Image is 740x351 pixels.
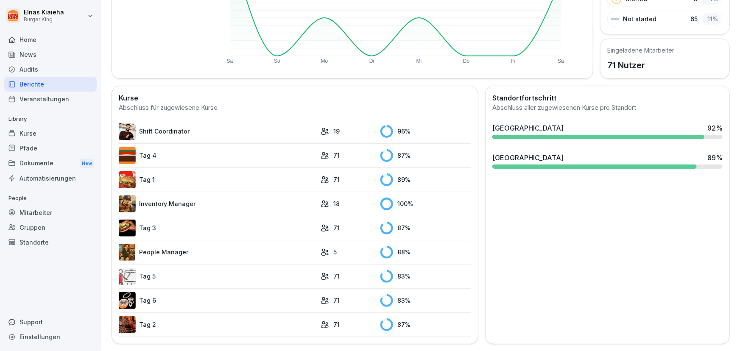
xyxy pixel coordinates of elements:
[119,292,136,309] img: rvamvowt7cu6mbuhfsogl0h5.png
[80,159,94,168] div: New
[707,153,723,163] div: 89 %
[4,205,97,220] a: Mitarbeiter
[333,151,340,160] p: 71
[119,316,316,333] a: Tag 2
[24,17,64,22] p: Burger King
[119,268,136,285] img: vy1vuzxsdwx3e5y1d1ft51l0.png
[369,58,374,64] text: Di
[119,195,316,212] a: Inventory Manager
[607,59,674,72] p: 71 Nutzer
[333,248,337,256] p: 5
[227,58,233,64] text: Sa
[274,58,280,64] text: So
[4,235,97,250] a: Standorte
[119,220,316,237] a: Tag 3
[558,58,564,64] text: Sa
[702,13,720,25] div: 11 %
[380,173,471,186] div: 89 %
[4,156,97,171] a: DokumenteNew
[690,14,698,23] p: 65
[321,58,328,64] text: Mo
[333,272,340,281] p: 71
[4,220,97,235] a: Gruppen
[333,223,340,232] p: 71
[119,171,136,188] img: kxzo5hlrfunza98hyv09v55a.png
[489,149,726,172] a: [GEOGRAPHIC_DATA]89%
[492,93,723,103] h2: Standortfortschritt
[380,149,471,162] div: 87 %
[380,246,471,259] div: 88 %
[380,198,471,210] div: 100 %
[707,123,723,133] div: 92 %
[333,296,340,305] p: 71
[119,123,136,140] img: q4kvd0p412g56irxfxn6tm8s.png
[4,141,97,156] a: Pfade
[380,318,471,331] div: 87 %
[607,46,674,55] h5: Eingeladene Mitarbeiter
[463,58,470,64] text: Do
[119,147,136,164] img: a35kjdk9hf9utqmhbz0ibbvi.png
[333,320,340,329] p: 71
[24,9,64,16] p: Elnas Kiaieha
[489,120,726,142] a: [GEOGRAPHIC_DATA]92%
[380,294,471,307] div: 83 %
[492,153,564,163] div: [GEOGRAPHIC_DATA]
[4,171,97,186] a: Automatisierungen
[380,222,471,234] div: 87 %
[333,127,340,136] p: 19
[119,220,136,237] img: cq6tslmxu1pybroki4wxmcwi.png
[4,77,97,92] a: Berichte
[119,93,471,103] h2: Kurse
[119,147,316,164] a: Tag 4
[4,62,97,77] a: Audits
[4,156,97,171] div: Dokumente
[380,270,471,283] div: 83 %
[492,123,564,133] div: [GEOGRAPHIC_DATA]
[119,244,136,261] img: xc3x9m9uz5qfs93t7kmvoxs4.png
[416,58,422,64] text: Mi
[119,268,316,285] a: Tag 5
[4,32,97,47] a: Home
[511,58,516,64] text: Fr
[333,175,340,184] p: 71
[119,316,136,333] img: hzkj8u8nkg09zk50ub0d0otk.png
[4,92,97,106] a: Veranstaltungen
[119,103,471,113] div: Abschluss für zugewiesene Kurse
[4,329,97,344] a: Einstellungen
[4,112,97,126] p: Library
[4,315,97,329] div: Support
[623,14,656,23] p: Not started
[380,125,471,138] div: 96 %
[119,171,316,188] a: Tag 1
[492,103,723,113] div: Abschluss aller zugewiesenen Kurse pro Standort
[119,123,316,140] a: Shift Coordinator
[4,126,97,141] a: Kurse
[119,244,316,261] a: People Manager
[4,192,97,205] p: People
[119,292,316,309] a: Tag 6
[333,199,340,208] p: 18
[4,47,97,62] a: News
[119,195,136,212] img: o1h5p6rcnzw0lu1jns37xjxx.png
